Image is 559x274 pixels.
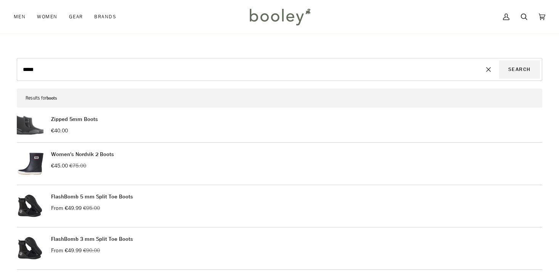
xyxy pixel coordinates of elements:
span: boots [47,95,57,102]
span: €75.00 [69,162,86,169]
img: Booley [246,6,313,28]
p: Results for [26,93,533,103]
span: Men [14,13,26,21]
span: €40.00 [51,127,68,134]
input: Search our store [19,60,478,79]
img: Rip Curl FlashBomb 3 mm Split Toe Boots - Booley Galway [17,235,43,262]
a: Women's Nordvik 2 Boots [51,151,114,158]
button: Reset [478,60,499,79]
button: Search [499,60,540,79]
span: Brands [94,13,116,21]
span: From €49.99 [51,247,82,254]
a: FlashBomb 3 mm Split Toe Boots [51,235,133,243]
a: FlashBomb 5 mm Split Toe Boots [51,193,133,200]
img: Rip Curl FlashBomb 5 mm Split Toe Boots - Booley Galway [17,193,43,219]
a: Zipped 5mm Boots [51,116,98,123]
span: €95.00 [83,205,100,212]
span: Gear [69,13,83,21]
span: €45.00 [51,162,68,169]
span: Women [37,13,57,21]
img: Helly Hansen Women's Nordvik 2 Boots Navy - Booley Galway [17,150,43,177]
span: €90.00 [83,247,100,254]
span: From €49.99 [51,205,82,212]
